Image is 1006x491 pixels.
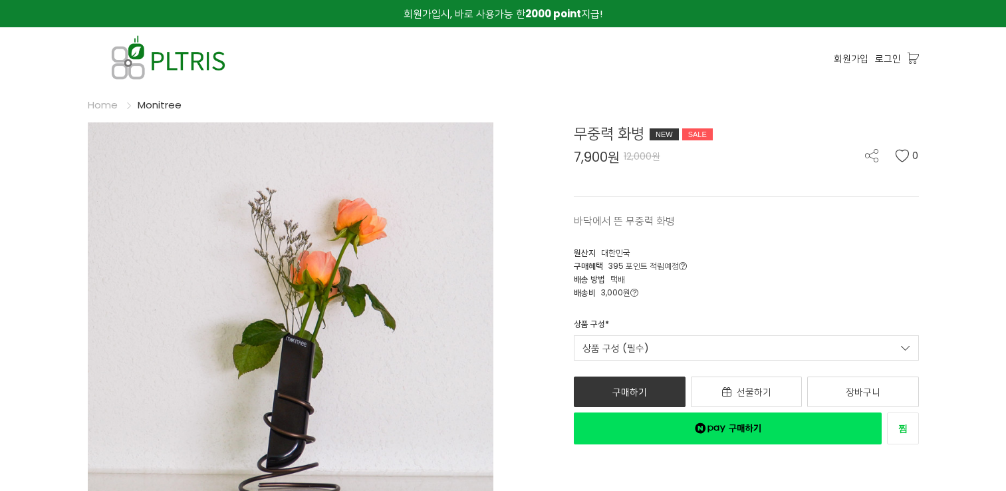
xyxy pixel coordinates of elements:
span: 배송 방법 [574,273,605,285]
a: 선물하기 [691,377,803,407]
button: 0 [895,149,919,162]
span: 구매혜택 [574,260,603,271]
a: 회원가입 [834,51,868,66]
a: 장바구니 [807,377,919,407]
span: 7,900원 [574,150,620,164]
strong: 2000 point [525,7,581,21]
div: 상품 구성 [574,318,609,335]
a: 상품 구성 (필수) [574,335,919,361]
a: 로그인 [875,51,901,66]
span: 395 포인트 적립예정 [608,260,687,271]
span: 12,000원 [624,150,660,163]
span: 택배 [610,273,625,285]
span: 3,000원 [601,287,638,298]
a: 새창 [887,412,919,444]
span: 배송비 [574,287,596,298]
a: 구매하기 [574,377,686,407]
div: 무중력 화병 [574,122,919,144]
p: 바닥에서 뜬 무중력 화병 [574,213,919,229]
span: 원산지 [574,247,596,258]
span: 회원가입시, 바로 사용가능 한 지급! [404,7,602,21]
a: Monitree [138,98,182,112]
a: 새창 [574,412,882,444]
a: Home [88,98,118,112]
span: 0 [912,149,919,162]
span: 대한민국 [601,247,630,258]
div: NEW [650,128,679,140]
div: SALE [682,128,713,140]
span: 선물하기 [737,385,771,399]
